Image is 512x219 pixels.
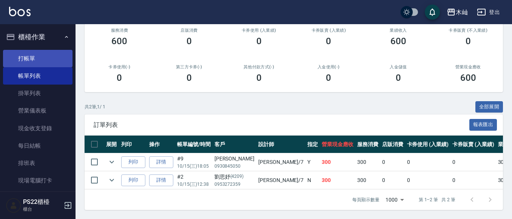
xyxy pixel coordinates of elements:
[442,65,494,69] h2: 營業現金應收
[405,136,451,153] th: 卡券使用 (入業績)
[326,36,331,46] h3: 0
[380,153,405,171] td: 0
[326,72,331,83] h3: 0
[3,137,72,154] a: 每日結帳
[94,28,145,33] h3: 服務消費
[305,153,320,171] td: Y
[3,85,72,102] a: 掛單列表
[390,36,406,46] h3: 600
[460,72,476,83] h3: 600
[175,136,213,153] th: 帳單編號/時間
[469,121,497,128] a: 報表匯出
[450,171,496,189] td: 0
[320,136,355,153] th: 營業現金應收
[187,36,192,46] h3: 0
[121,156,145,168] button: 列印
[444,5,471,20] button: 木屾
[104,136,119,153] th: 展開
[117,72,122,83] h3: 0
[214,155,254,163] div: [PERSON_NAME]
[303,28,355,33] h2: 卡券販賣 (入業績)
[442,28,494,33] h2: 卡券販賣 (不入業績)
[474,5,503,19] button: 登出
[230,173,244,181] p: (4209)
[405,153,451,171] td: 0
[373,28,424,33] h2: 業績收入
[106,156,117,168] button: expand row
[355,171,380,189] td: 300
[149,156,173,168] a: 詳情
[456,8,468,17] div: 木屾
[175,153,213,171] td: #9
[419,196,455,203] p: 第 1–2 筆 共 2 筆
[111,36,127,46] h3: 600
[94,121,469,129] span: 訂單列表
[85,103,105,110] p: 共 2 筆, 1 / 1
[380,171,405,189] td: 0
[466,36,471,46] h3: 0
[233,65,285,69] h2: 其他付款方式(-)
[396,72,401,83] h3: 0
[3,102,72,119] a: 營業儀表板
[214,181,254,188] p: 0953272359
[94,65,145,69] h2: 卡券使用(-)
[320,153,355,171] td: 300
[163,65,215,69] h2: 第三方卡券(-)
[305,136,320,153] th: 指定
[23,198,62,206] h5: PS22櫃檯
[405,171,451,189] td: 0
[6,198,21,213] img: Person
[450,153,496,171] td: 0
[175,171,213,189] td: #2
[303,65,355,69] h2: 入金使用(-)
[106,174,117,186] button: expand row
[214,163,254,170] p: 0930845050
[256,72,262,83] h3: 0
[3,172,72,189] a: 現場電腦打卡
[256,36,262,46] h3: 0
[9,7,31,16] img: Logo
[233,28,285,33] h2: 卡券使用 (入業績)
[177,181,211,188] p: 10/15 (三) 12:38
[469,119,497,131] button: 報表匯出
[425,5,440,20] button: save
[214,173,254,181] div: 劉思妤
[305,171,320,189] td: N
[3,50,72,67] a: 打帳單
[450,136,496,153] th: 卡券販賣 (入業績)
[475,101,503,113] button: 全部展開
[187,72,192,83] h3: 0
[163,28,215,33] h2: 店販消費
[119,136,147,153] th: 列印
[382,190,407,210] div: 1000
[177,163,211,170] p: 10/15 (三) 18:05
[213,136,256,153] th: 客戶
[3,27,72,47] button: 櫃檯作業
[23,206,62,213] p: 櫃台
[373,65,424,69] h2: 入金儲值
[3,120,72,137] a: 現金收支登錄
[121,174,145,186] button: 列印
[320,171,355,189] td: 300
[256,153,305,171] td: [PERSON_NAME] /7
[3,67,72,85] a: 帳單列表
[147,136,175,153] th: 操作
[380,136,405,153] th: 店販消費
[355,136,380,153] th: 服務消費
[256,136,305,153] th: 設計師
[256,171,305,189] td: [PERSON_NAME] /7
[352,196,379,203] p: 每頁顯示數量
[149,174,173,186] a: 詳情
[355,153,380,171] td: 300
[3,154,72,172] a: 排班表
